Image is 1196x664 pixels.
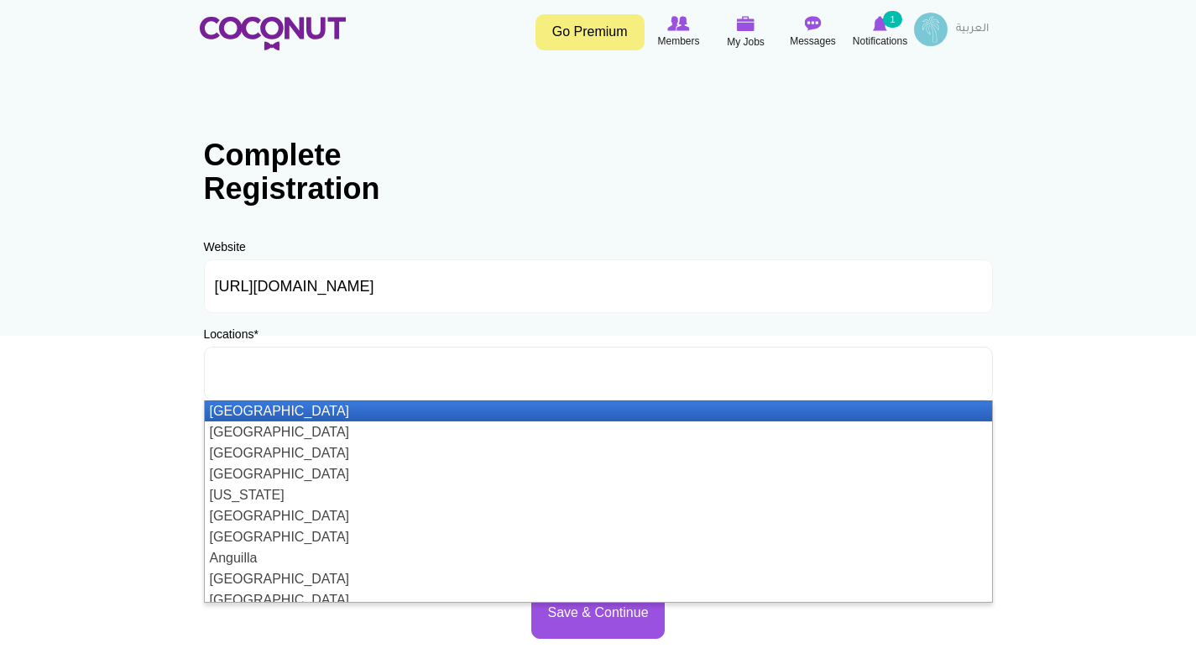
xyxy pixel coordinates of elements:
li: [US_STATE] [205,484,992,505]
span: My Jobs [727,34,765,50]
button: Save & Continue [531,588,664,639]
li: [GEOGRAPHIC_DATA] [205,463,992,484]
span: This field is required. [253,327,258,341]
label: Locations [204,326,259,342]
li: [GEOGRAPHIC_DATA] [205,505,992,526]
span: Members [657,33,699,50]
img: Home [200,17,346,50]
li: [GEOGRAPHIC_DATA] [205,568,992,589]
span: Messages [790,33,836,50]
label: Website [204,238,246,255]
li: Anguilla [205,547,992,568]
small: 1 [883,11,901,28]
li: [GEOGRAPHIC_DATA] [205,589,992,610]
li: [GEOGRAPHIC_DATA] [205,421,992,442]
li: [GEOGRAPHIC_DATA] [205,400,992,421]
li: [GEOGRAPHIC_DATA] [205,526,992,547]
img: My Jobs [737,16,755,31]
a: Messages Messages [780,13,847,51]
img: Notifications [873,16,887,31]
img: Browse Members [667,16,689,31]
a: Browse Members Members [645,13,713,51]
span: Notifications [853,33,907,50]
a: My Jobs My Jobs [713,13,780,52]
a: العربية [948,13,997,46]
a: Go Premium [535,14,645,50]
h1: Complete Registration [204,139,414,205]
a: Notifications Notifications 1 [847,13,914,51]
li: [GEOGRAPHIC_DATA] [205,442,992,463]
img: Messages [805,16,822,31]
